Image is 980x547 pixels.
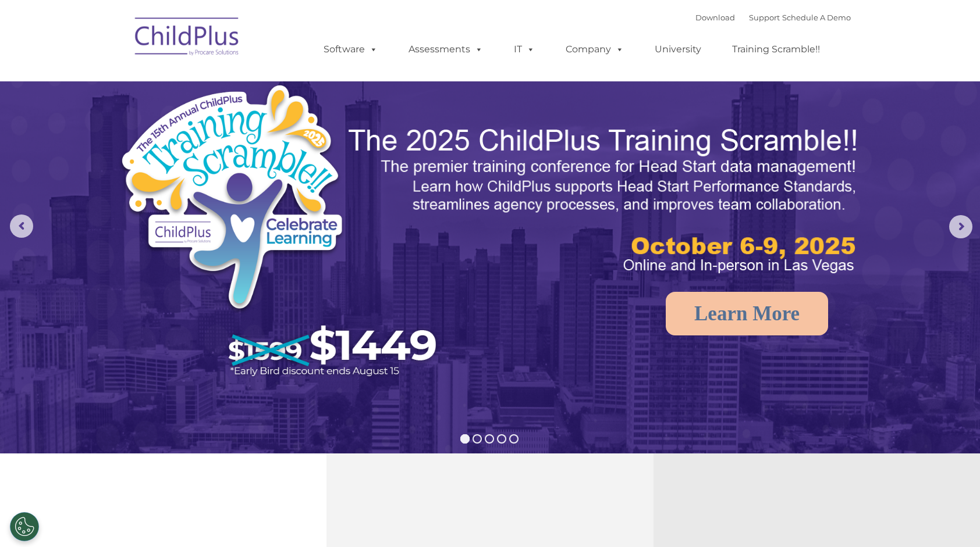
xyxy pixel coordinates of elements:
a: Support [749,13,780,22]
span: Last name [162,77,197,85]
a: Learn More [666,292,828,335]
a: Assessments [397,38,495,61]
a: Software [312,38,389,61]
a: IT [502,38,546,61]
button: Cookies Settings [10,512,39,541]
a: University [643,38,713,61]
a: Training Scramble!! [720,38,832,61]
a: Schedule A Demo [782,13,851,22]
font: | [695,13,851,22]
a: Download [695,13,735,22]
img: ChildPlus by Procare Solutions [129,9,246,67]
span: Phone number [162,124,211,133]
a: Company [554,38,635,61]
